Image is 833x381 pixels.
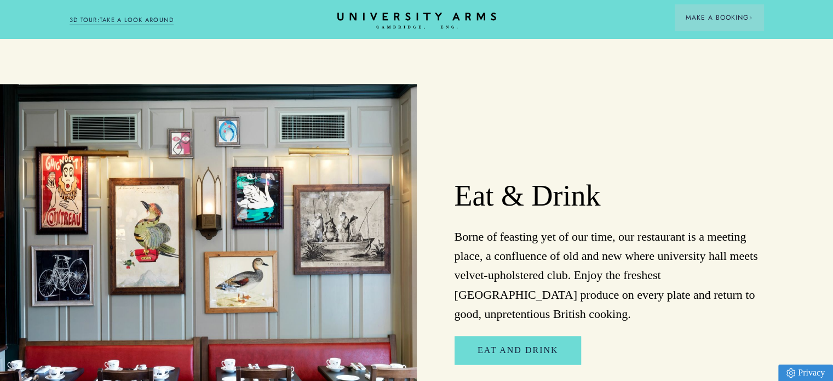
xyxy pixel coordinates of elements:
a: 3D TOUR:TAKE A LOOK AROUND [70,15,174,25]
a: Home [337,13,496,30]
a: Eat and Drink [455,336,581,365]
h2: Eat & Drink [455,178,764,214]
img: Arrow icon [749,16,752,20]
button: Make a BookingArrow icon [675,4,763,31]
p: Borne of feasting yet of our time, our restaurant is a meeting place, a confluence of old and new... [455,227,764,323]
span: Make a Booking [686,13,752,22]
img: Privacy [786,368,795,378]
a: Privacy [778,365,833,381]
